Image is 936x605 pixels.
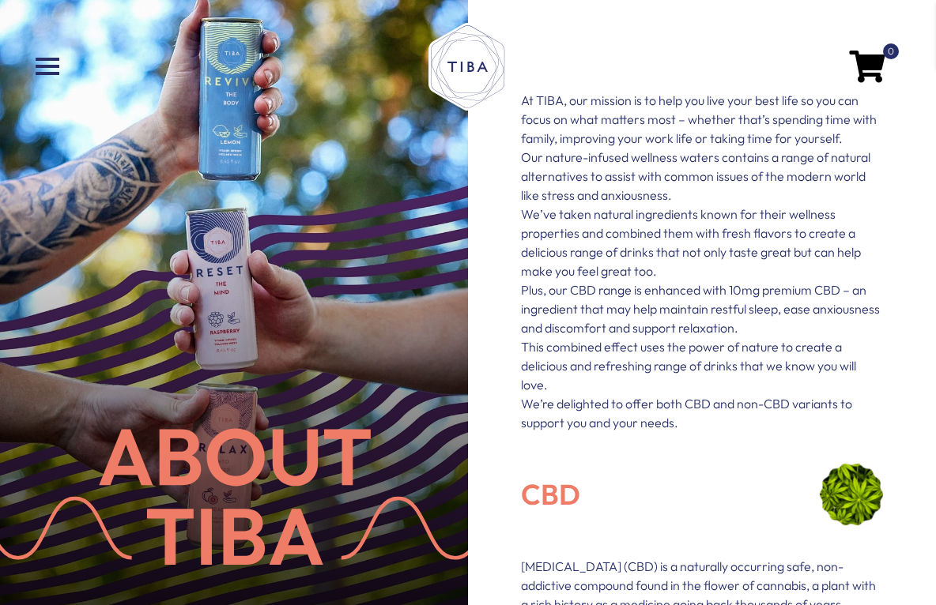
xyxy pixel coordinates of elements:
p: We’re delighted to offer both CBD and non-CBD variants to support you and your needs. [521,394,882,432]
a: 0 [849,55,885,74]
p: Our nature-infused wellness waters contains a range of natural alternatives to assist with common... [521,148,882,205]
span: 0 [883,43,899,59]
img: CBD [820,464,883,525]
p: We’ve taken natural ingredients known for their wellness properties and combined them with fresh ... [521,205,882,280]
p: Plus, our CBD range is enhanced with 10mg premium CBD – an ingredient that may help maintain rest... [521,280,882,337]
p: This combined effect uses the power of nature to create a delicious and refreshing range of drink... [521,337,882,394]
span: CBD [521,476,580,512]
